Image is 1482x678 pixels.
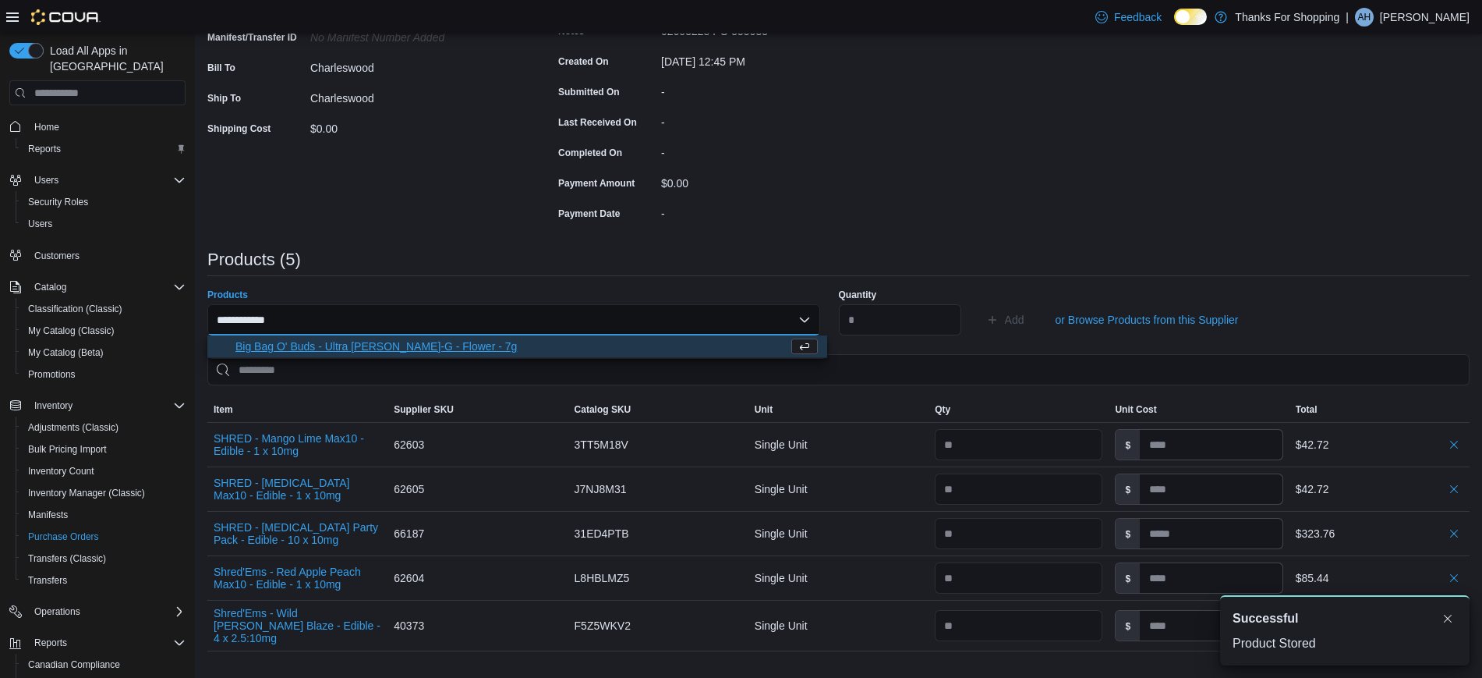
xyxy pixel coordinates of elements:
[28,246,186,265] span: Customers
[1358,8,1371,27] span: AH
[31,9,101,25] img: Cova
[28,574,67,587] span: Transfers
[16,654,192,676] button: Canadian Compliance
[28,247,86,265] a: Customers
[16,570,192,591] button: Transfers
[310,86,519,105] div: Charleswood
[661,49,870,68] div: [DATE] 12:45 PM
[22,215,58,233] a: Users
[387,397,568,422] button: Supplier SKU
[394,435,424,454] span: 62603
[22,418,186,437] span: Adjustments (Classic)
[22,527,186,546] span: Purchase Orders
[1289,397,1470,422] button: Total
[28,421,118,434] span: Adjustments (Classic)
[28,443,107,456] span: Bulk Pricing Import
[394,569,424,587] span: 62604
[1116,611,1140,641] label: $
[44,43,186,74] span: Load All Apps in [GEOGRAPHIC_DATA]
[16,191,192,213] button: Security Roles
[22,462,101,481] a: Inventory Count
[22,321,186,340] span: My Catalog (Classic)
[28,171,65,190] button: Users
[394,480,424,499] span: 62605
[207,62,235,74] label: Bill To
[1355,8,1374,27] div: Alanna Holt
[1115,403,1156,416] span: Unit Cost
[1174,25,1175,26] span: Dark Mode
[1296,435,1463,454] div: $42.72
[16,298,192,320] button: Classification (Classic)
[3,601,192,623] button: Operations
[748,397,928,422] button: Unit
[22,300,129,318] a: Classification (Classic)
[22,571,73,590] a: Transfers
[1005,312,1024,328] span: Add
[1116,474,1140,504] label: $
[661,80,870,98] div: -
[28,325,115,337] span: My Catalog (Classic)
[34,121,59,133] span: Home
[28,509,68,521] span: Manifests
[558,208,620,220] label: Payment Date
[16,548,192,570] button: Transfers (Classic)
[22,655,126,674] a: Canadian Compliance
[28,634,73,652] button: Reports
[310,25,519,44] div: No Manifest Number added
[558,147,622,159] label: Completed On
[3,395,192,417] button: Inventory
[16,526,192,548] button: Purchase Orders
[34,281,66,293] span: Catalog
[748,429,928,460] div: Single Unit
[22,365,186,384] span: Promotions
[661,171,870,190] div: $0.00
[28,118,65,137] a: Home
[568,397,748,422] button: Catalog SKU
[214,477,381,502] button: SHRED - [MEDICAL_DATA] Max10 - Edible - 1 x 10mg
[1049,304,1245,335] button: or Browse Products from this Supplier
[310,116,519,135] div: $0.00
[214,521,381,546] button: SHRED - [MEDICAL_DATA] Party Pack - Edible - 10 x 10mg
[22,484,151,502] a: Inventory Manager (Classic)
[22,440,186,459] span: Bulk Pricing Import
[22,549,186,568] span: Transfers (Classic)
[34,250,80,262] span: Customers
[748,518,928,549] div: Single Unit
[28,303,122,315] span: Classification (Classic)
[207,250,301,269] h3: Products (5)
[34,399,73,412] span: Inventory
[28,143,61,155] span: Reports
[28,487,145,499] span: Inventory Manager (Classic)
[16,213,192,235] button: Users
[28,552,106,565] span: Transfers (Classic)
[558,116,637,129] label: Last Received On
[28,346,104,359] span: My Catalog (Beta)
[1116,519,1140,548] label: $
[558,177,635,190] label: Payment Amount
[1380,8,1470,27] p: [PERSON_NAME]
[1114,9,1162,25] span: Feedback
[1296,403,1318,416] span: Total
[935,403,950,416] span: Qty
[748,563,928,594] div: Single Unit
[3,115,192,137] button: Home
[214,432,381,457] button: SHRED - Mango Lime Max10 - Edible - 1 x 10mg
[16,438,192,460] button: Bulk Pricing Import
[28,396,79,415] button: Inventory
[16,320,192,342] button: My Catalog (Classic)
[748,610,928,641] div: Single Unit
[28,602,186,621] span: Operations
[207,122,271,135] label: Shipping Cost
[661,110,870,129] div: -
[28,634,186,652] span: Reports
[1296,480,1463,499] div: $42.72
[34,637,67,649] span: Reports
[16,364,192,385] button: Promotions
[575,435,628,454] span: 3TT5M18V
[928,397,1109,422] button: Qty
[28,218,52,230] span: Users
[22,418,125,437] a: Adjustments (Classic)
[394,616,424,635] span: 40373
[575,616,631,635] span: F5Z5WKV2
[22,655,186,674] span: Canadian Compliance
